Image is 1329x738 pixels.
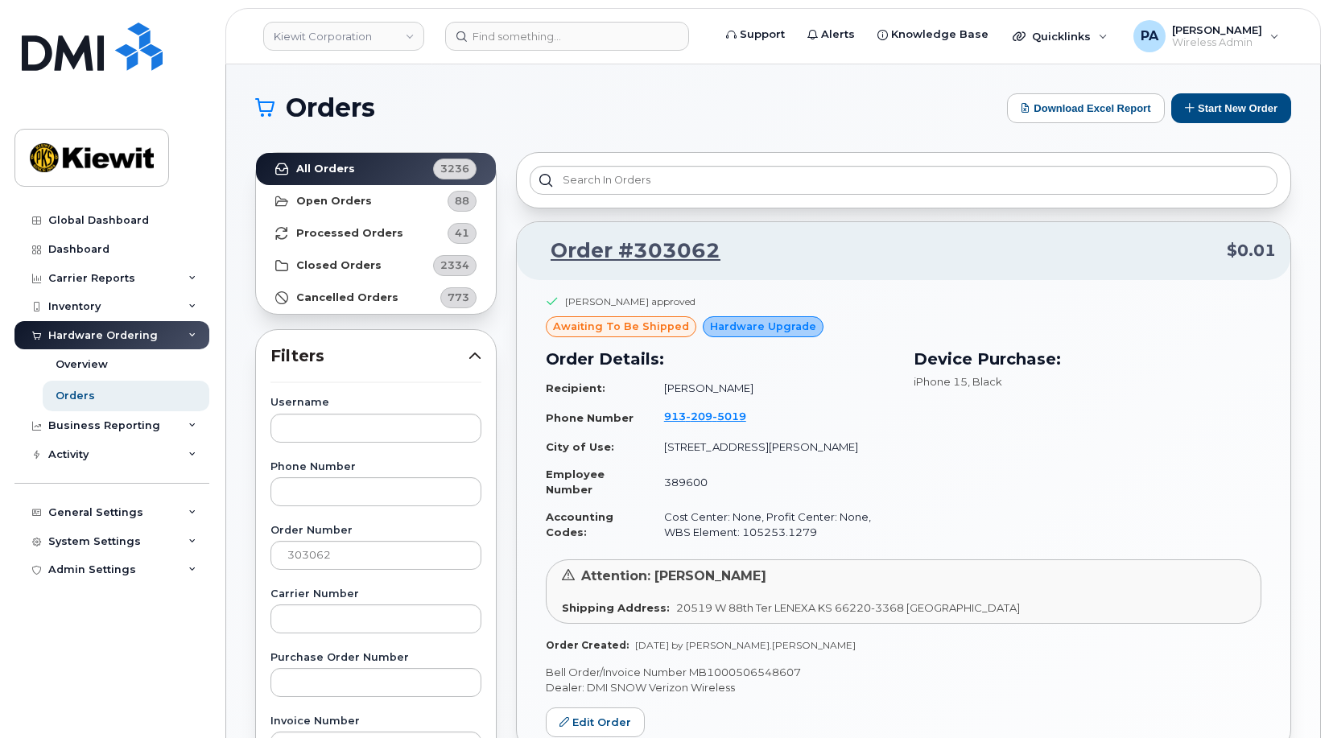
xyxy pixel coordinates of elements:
[676,601,1020,614] span: 20519 W 88th Ter LENEXA KS 66220-3368 [GEOGRAPHIC_DATA]
[1259,668,1317,726] iframe: Messenger Launcher
[650,433,894,461] td: [STREET_ADDRESS][PERSON_NAME]
[650,460,894,503] td: 389600
[256,249,496,282] a: Closed Orders2334
[562,601,670,614] strong: Shipping Address:
[440,161,469,176] span: 3236
[546,347,894,371] h3: Order Details:
[546,665,1261,680] p: Bell Order/Invoice Number MB1000506548607
[546,707,645,737] a: Edit Order
[546,440,614,453] strong: City of Use:
[296,227,403,240] strong: Processed Orders
[448,290,469,305] span: 773
[256,185,496,217] a: Open Orders88
[270,653,481,663] label: Purchase Order Number
[546,639,629,651] strong: Order Created:
[650,374,894,402] td: [PERSON_NAME]
[635,639,856,651] span: [DATE] by [PERSON_NAME].[PERSON_NAME]
[546,381,605,394] strong: Recipient:
[296,195,372,208] strong: Open Orders
[296,259,382,272] strong: Closed Orders
[270,462,481,472] label: Phone Number
[968,375,1002,388] span: , Black
[531,237,720,266] a: Order #303062
[270,716,481,727] label: Invoice Number
[650,503,894,546] td: Cost Center: None, Profit Center: None, WBS Element: 105253.1279
[553,319,689,334] span: awaiting to be shipped
[296,291,398,304] strong: Cancelled Orders
[581,568,766,583] span: Attention: [PERSON_NAME]
[455,193,469,208] span: 88
[710,319,816,334] span: Hardware Upgrade
[256,282,496,314] a: Cancelled Orders773
[914,347,1262,371] h3: Device Purchase:
[286,96,375,120] span: Orders
[455,225,469,241] span: 41
[546,680,1261,695] p: Dealer: DMI SNOW Verizon Wireless
[296,163,355,175] strong: All Orders
[270,398,481,408] label: Username
[1171,93,1291,123] button: Start New Order
[546,468,605,496] strong: Employee Number
[664,410,766,423] a: 9132095019
[664,410,746,423] span: 913
[270,526,481,536] label: Order Number
[256,153,496,185] a: All Orders3236
[686,410,712,423] span: 209
[1227,239,1276,262] span: $0.01
[565,295,695,308] div: [PERSON_NAME] approved
[914,375,968,388] span: iPhone 15
[530,166,1277,195] input: Search in orders
[270,589,481,600] label: Carrier Number
[546,411,634,424] strong: Phone Number
[1007,93,1165,123] button: Download Excel Report
[546,510,613,538] strong: Accounting Codes:
[256,217,496,249] a: Processed Orders41
[440,258,469,273] span: 2334
[712,410,746,423] span: 5019
[270,344,468,368] span: Filters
